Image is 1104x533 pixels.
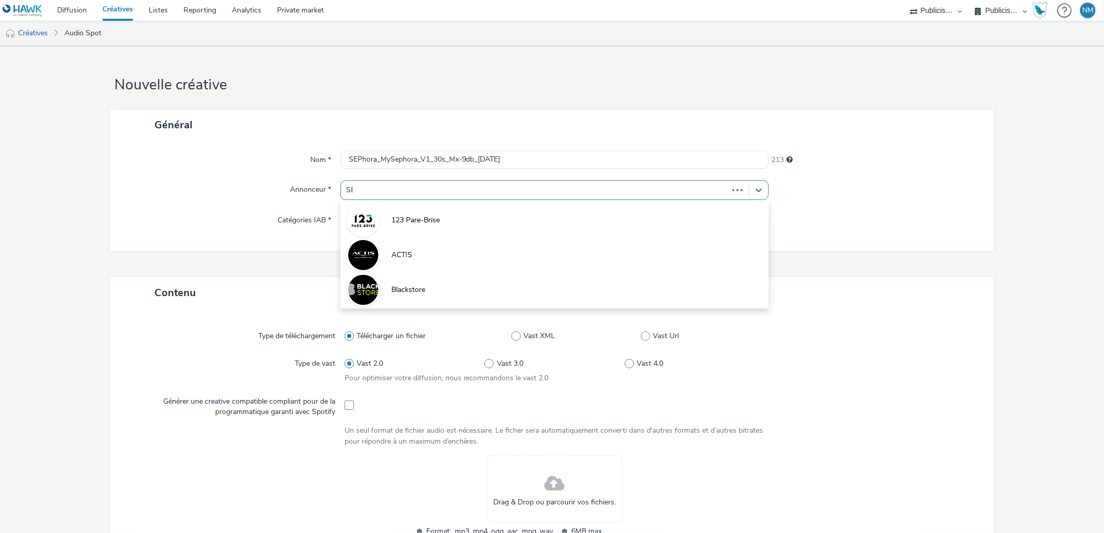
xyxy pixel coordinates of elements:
[523,331,555,341] span: Vast XML
[1032,2,1048,19] img: Hawk Academy
[1082,3,1094,18] div: NM
[348,240,378,270] img: ACTIS
[637,358,663,369] span: Vast 4.0
[391,285,425,295] span: Blackstore
[3,4,43,17] img: undefined Logo
[786,155,793,165] div: 255 caractères maximum
[59,21,107,46] a: Audio Spot
[110,75,993,95] h1: Nouvelle créative
[306,151,335,165] label: Nom *
[345,425,765,447] div: Un seul format de fichier audio est nécessaire. Le ficher sera automatiquement converti dans d'au...
[273,211,335,225] label: Catégories IAB *
[129,392,339,418] label: Générer une creative compatible compliant pour de la programmatique garanti avec Spotify
[291,354,339,369] label: Type de vast
[5,29,16,39] img: audio
[653,331,679,341] span: Vast Url
[348,205,378,235] img: 123 Pare-Brise
[348,275,378,305] img: Blackstore
[254,327,339,341] label: Type de téléchargement
[357,358,383,369] span: Vast 2.0
[493,497,616,508] span: Drag & Drop ou parcourir vos fichiers.
[340,151,769,169] input: Nom
[357,331,426,341] span: Télécharger un fichier
[771,155,784,165] span: 213
[391,215,440,225] span: 123 Pare-Brise
[391,250,412,260] span: ACTIS
[154,286,196,300] span: Contenu
[345,373,549,383] span: Pour optimiser votre diffusion, nous recommandons le vast 2.0
[154,118,192,132] span: Général
[1032,2,1052,19] a: Hawk Academy
[286,180,335,195] label: Annonceur *
[497,358,523,369] span: Vast 3.0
